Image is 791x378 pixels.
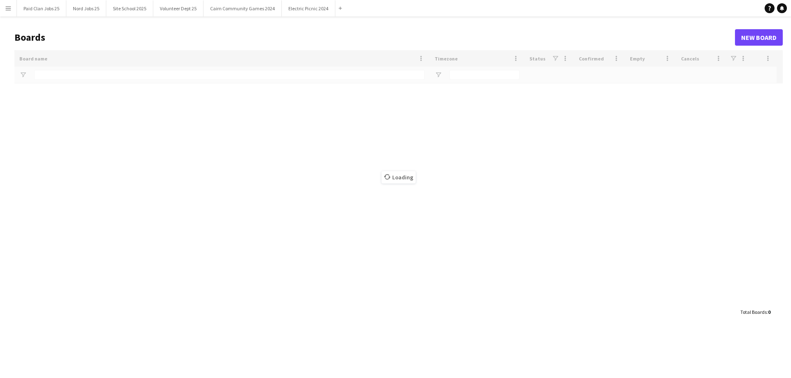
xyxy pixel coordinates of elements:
[381,171,416,183] span: Loading
[106,0,153,16] button: Site School 2025
[282,0,335,16] button: Electric Picnic 2024
[740,304,770,320] div: :
[740,309,767,315] span: Total Boards
[768,309,770,315] span: 0
[66,0,106,16] button: Nord Jobs 25
[17,0,66,16] button: Paid Clan Jobs 25
[14,31,735,44] h1: Boards
[153,0,204,16] button: Volunteer Dept 25
[735,29,783,46] a: New Board
[204,0,282,16] button: Cairn Community Games 2024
